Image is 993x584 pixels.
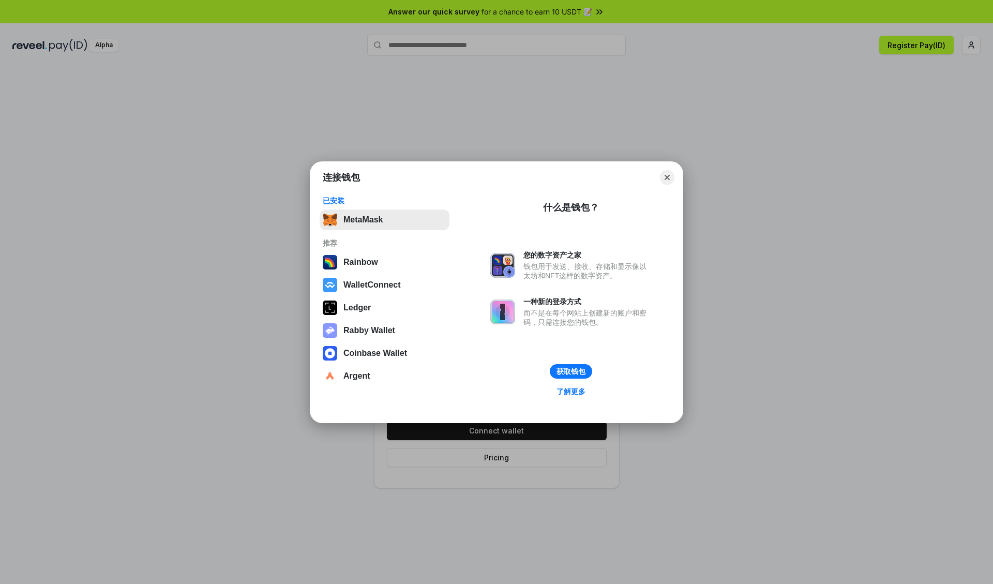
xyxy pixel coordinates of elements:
[343,215,383,224] div: MetaMask
[320,366,449,386] button: Argent
[343,371,370,381] div: Argent
[323,171,360,184] h1: 连接钱包
[323,301,337,315] img: svg+xml,%3Csvg%20xmlns%3D%22http%3A%2F%2Fwww.w3.org%2F2000%2Fsvg%22%20width%3D%2228%22%20height%3...
[323,196,446,205] div: 已安装
[343,349,407,358] div: Coinbase Wallet
[323,278,337,292] img: svg+xml,%3Csvg%20width%3D%2228%22%20height%3D%2228%22%20viewBox%3D%220%200%2028%2028%22%20fill%3D...
[523,250,652,260] div: 您的数字资产之家
[523,262,652,280] div: 钱包用于发送、接收、存储和显示像以太坊和NFT这样的数字资产。
[343,303,371,312] div: Ledger
[320,320,449,341] button: Rabby Wallet
[343,326,395,335] div: Rabby Wallet
[523,297,652,306] div: 一种新的登录方式
[490,300,515,324] img: svg+xml,%3Csvg%20xmlns%3D%22http%3A%2F%2Fwww.w3.org%2F2000%2Fsvg%22%20fill%3D%22none%22%20viewBox...
[550,364,592,379] button: 获取钱包
[320,297,449,318] button: Ledger
[320,252,449,273] button: Rainbow
[323,346,337,361] img: svg+xml,%3Csvg%20width%3D%2228%22%20height%3D%2228%22%20viewBox%3D%220%200%2028%2028%22%20fill%3D...
[323,369,337,383] img: svg+xml,%3Csvg%20width%3D%2228%22%20height%3D%2228%22%20viewBox%3D%220%200%2028%2028%22%20fill%3D...
[523,308,652,327] div: 而不是在每个网站上创建新的账户和密码，只需连接您的钱包。
[660,170,674,185] button: Close
[543,201,599,214] div: 什么是钱包？
[320,343,449,364] button: Coinbase Wallet
[490,253,515,278] img: svg+xml,%3Csvg%20xmlns%3D%22http%3A%2F%2Fwww.w3.org%2F2000%2Fsvg%22%20fill%3D%22none%22%20viewBox...
[556,367,585,376] div: 获取钱包
[323,213,337,227] img: svg+xml,%3Csvg%20fill%3D%22none%22%20height%3D%2233%22%20viewBox%3D%220%200%2035%2033%22%20width%...
[320,209,449,230] button: MetaMask
[320,275,449,295] button: WalletConnect
[556,387,585,396] div: 了解更多
[323,238,446,248] div: 推荐
[323,323,337,338] img: svg+xml,%3Csvg%20xmlns%3D%22http%3A%2F%2Fwww.w3.org%2F2000%2Fsvg%22%20fill%3D%22none%22%20viewBox...
[550,385,592,398] a: 了解更多
[343,258,378,267] div: Rainbow
[343,280,401,290] div: WalletConnect
[323,255,337,269] img: svg+xml,%3Csvg%20width%3D%22120%22%20height%3D%22120%22%20viewBox%3D%220%200%20120%20120%22%20fil...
